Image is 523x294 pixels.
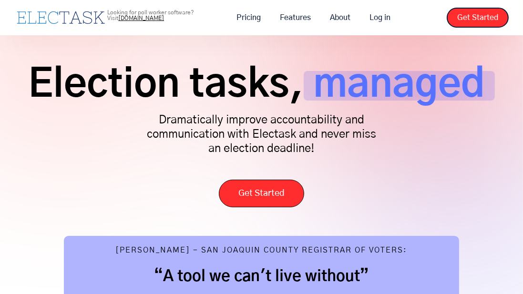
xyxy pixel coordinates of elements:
[143,113,381,156] p: Dramatically improve accountability and communication with Electask and never miss an election de...
[227,8,270,28] a: Pricing
[270,8,320,28] a: Features
[14,9,107,26] a: home
[447,8,509,28] a: Get Started
[304,71,495,101] span: managed
[107,10,222,21] p: Looking for poll worker software? Visit
[118,15,164,21] a: [DOMAIN_NAME]
[360,8,400,28] a: Log in
[116,245,408,257] div: [PERSON_NAME] - San Joaquin County Registrar of Voters:
[28,71,304,101] span: Election tasks,
[83,267,441,286] h2: “A tool we can't live without”
[219,180,304,208] a: Get Started
[320,8,360,28] a: About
